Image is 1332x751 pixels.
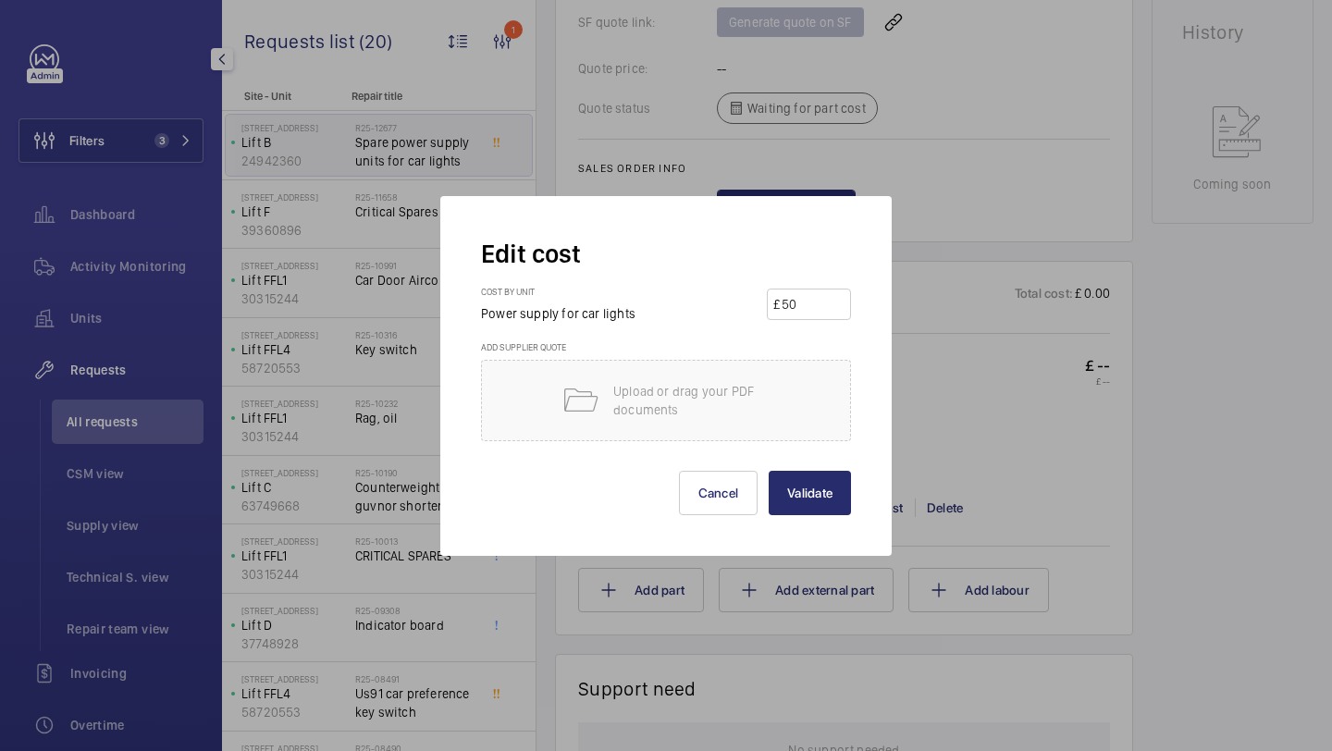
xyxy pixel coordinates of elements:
[773,295,780,314] div: £
[679,471,758,515] button: Cancel
[769,471,851,515] button: Validate
[481,341,851,360] h3: Add supplier quote
[780,289,845,319] input: --
[481,237,851,271] h2: Edit cost
[481,306,635,321] span: Power supply for car lights
[613,382,771,419] p: Upload or drag your PDF documents
[481,286,654,304] h3: Cost by unit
